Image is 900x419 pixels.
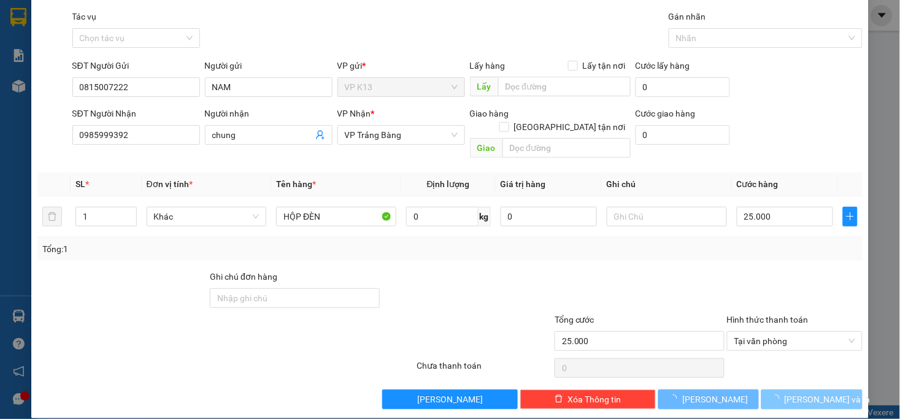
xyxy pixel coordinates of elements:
label: Cước giao hàng [636,109,696,118]
button: [PERSON_NAME] và In [761,390,863,409]
span: [GEOGRAPHIC_DATA] tận nơi [509,120,631,134]
button: delete [42,207,62,226]
input: VD: Bàn, Ghế [276,207,396,226]
th: Ghi chú [602,172,732,196]
input: Cước giao hàng [636,125,730,145]
input: Cước lấy hàng [636,77,730,97]
span: loading [771,394,785,403]
input: Ghi chú đơn hàng [210,288,380,308]
label: Gán nhãn [669,12,706,21]
button: deleteXóa Thông tin [520,390,656,409]
button: [PERSON_NAME] [658,390,760,409]
span: loading [669,394,682,403]
span: Giao hàng [470,109,509,118]
div: Chưa thanh toán [415,359,553,380]
span: VP Nhận [337,109,371,118]
label: Tác vụ [72,12,97,21]
span: Tổng cước [555,315,594,325]
span: Lấy tận nơi [578,59,631,72]
div: SĐT Người Nhận [72,107,200,120]
div: Người gửi [205,59,333,72]
label: Hình thức thanh toán [727,315,809,325]
span: Đơn vị tính [147,179,193,189]
span: VP Trảng Bàng [345,126,458,144]
span: Định lượng [427,179,470,189]
span: [PERSON_NAME] [682,393,748,406]
span: Khác [154,207,260,226]
span: kg [479,207,491,226]
span: VP K13 [345,78,458,96]
button: plus [843,207,858,226]
div: Người nhận [205,107,333,120]
button: [PERSON_NAME] [382,390,518,409]
span: [PERSON_NAME] và In [785,393,871,406]
input: 0 [501,207,597,226]
input: Dọc đường [498,77,631,96]
span: Tại văn phòng [734,332,855,350]
input: Ghi Chú [607,207,727,226]
span: SL [75,179,85,189]
label: Ghi chú đơn hàng [210,272,277,282]
span: Xóa Thông tin [568,393,621,406]
span: [PERSON_NAME] [417,393,483,406]
span: Giá trị hàng [501,179,546,189]
div: Tổng: 1 [42,242,348,256]
span: Tên hàng [276,179,316,189]
span: user-add [315,130,325,140]
span: Lấy hàng [470,61,506,71]
span: plus [844,212,857,221]
input: Dọc đường [502,138,631,158]
label: Cước lấy hàng [636,61,690,71]
span: Lấy [470,77,498,96]
div: VP gửi [337,59,465,72]
span: Cước hàng [737,179,779,189]
span: Giao [470,138,502,158]
div: SĐT Người Gửi [72,59,200,72]
span: delete [555,394,563,404]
